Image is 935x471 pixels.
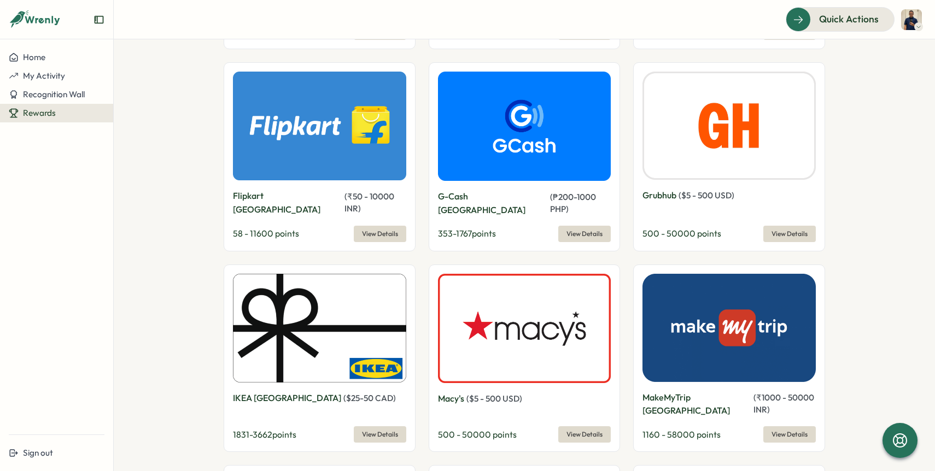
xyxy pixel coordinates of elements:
[772,427,808,442] span: View Details
[642,72,816,180] img: Grubhub
[23,448,53,458] span: Sign out
[93,14,104,25] button: Expand sidebar
[233,429,296,440] span: 1831 - 3662 points
[566,427,603,442] span: View Details
[344,191,394,214] span: ( ₹ 50 - 10000 INR )
[550,192,596,214] span: ( ₱ 200 - 1000 PHP )
[362,427,398,442] span: View Details
[772,226,808,242] span: View Details
[233,228,299,239] span: 58 - 11600 points
[566,226,603,242] span: View Details
[23,108,56,118] span: Rewards
[753,392,814,415] span: ( ₹ 1000 - 50000 INR )
[233,274,406,383] img: IKEA Canada
[819,12,879,26] span: Quick Actions
[438,392,464,405] p: Macy's
[233,391,341,405] p: IKEA [GEOGRAPHIC_DATA]
[558,426,611,443] button: View Details
[354,426,406,443] button: View Details
[642,391,751,418] p: MakeMyTrip [GEOGRAPHIC_DATA]
[23,70,65,81] span: My Activity
[786,7,895,31] button: Quick Actions
[438,429,517,440] span: 500 - 50000 points
[558,226,611,242] button: View Details
[763,226,816,242] button: View Details
[642,228,721,239] span: 500 - 50000 points
[642,274,816,382] img: MakeMyTrip India
[438,274,611,384] img: Macy's
[362,226,398,242] span: View Details
[763,426,816,443] button: View Details
[23,52,45,62] span: Home
[466,393,522,404] span: ( $ 5 - 500 USD )
[642,189,676,202] p: Grubhub
[23,89,85,99] span: Recognition Wall
[901,9,922,30] img: Joe Panganiban
[354,226,406,242] button: View Details
[438,228,496,239] span: 353 - 1767 points
[679,190,734,201] span: ( $ 5 - 500 USD )
[233,189,342,216] p: Flipkart [GEOGRAPHIC_DATA]
[438,190,548,217] p: G-Cash [GEOGRAPHIC_DATA]
[343,393,396,403] span: ( $ 25 - 50 CAD )
[233,72,406,180] img: Flipkart India
[642,429,721,440] span: 1160 - 58000 points
[438,72,611,181] img: G-Cash Philippines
